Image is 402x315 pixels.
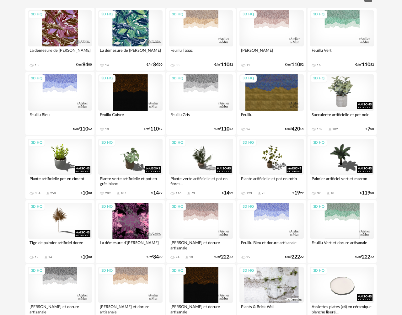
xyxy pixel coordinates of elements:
[73,127,92,131] div: €/m² 52
[367,127,370,131] span: 7
[169,11,186,19] div: 3D HQ
[153,63,159,67] span: 84
[98,46,163,59] div: La démesure de [PERSON_NAME]
[257,191,262,196] span: Download icon
[239,175,304,187] div: Plante artificielle et pot en rotin
[308,72,377,135] a: 3D HQ Succulente artificielle et pot noir 139 Download icon 102 €700
[99,203,115,211] div: 3D HQ
[105,63,109,67] div: 14
[28,46,92,59] div: La démesure de [PERSON_NAME]
[285,127,304,131] div: €/m² 14
[25,8,95,71] a: 3D HQ La démesure de [PERSON_NAME] 10 €/m²8400
[153,255,159,259] span: 84
[310,267,327,275] div: 3D HQ
[153,191,159,195] span: 14
[317,191,321,195] div: 32
[169,46,233,59] div: Feuillu Tabac
[246,255,250,259] div: 25
[221,255,229,259] span: 222
[310,139,327,147] div: 3D HQ
[237,136,306,199] a: 3D HQ Plante artificielle et pot en rotin 123 Download icon 73 €1999
[332,127,338,131] div: 102
[105,127,109,131] div: 10
[310,203,327,211] div: 3D HQ
[246,127,250,131] div: 26
[99,267,115,275] div: 3D HQ
[237,72,306,135] a: 3D HQ Feuillu 26 €/m²42014
[98,175,163,187] div: Plante verte artificielle et pot en grès blanc
[362,255,370,259] span: 222
[310,11,327,19] div: 3D HQ
[76,63,92,67] div: €/m² 00
[46,191,50,196] span: Download icon
[150,127,159,131] span: 110
[292,63,300,67] span: 110
[221,127,229,131] span: 110
[240,267,257,275] div: 3D HQ
[144,127,163,131] div: €/m² 52
[326,191,330,196] span: Download icon
[81,191,92,195] div: € 00
[239,239,304,251] div: Feuillu Bleu et dorure artisanale
[246,63,250,67] div: 11
[166,200,236,263] a: 3D HQ [PERSON_NAME] et dorure artisanale 24 Download icon 10 €/m²22222
[28,267,45,275] div: 3D HQ
[360,191,374,195] div: € 00
[105,191,111,195] div: 289
[308,200,377,263] a: 3D HQ Feuillu Vert et dorure artisanale €/m²22222
[330,191,334,195] div: 18
[96,200,165,263] a: 3D HQ La démesure d'[PERSON_NAME] €/m²8400
[221,63,229,67] span: 110
[25,200,95,263] a: 3D HQ Tige de palmier artificiel dorée 19 Download icon 14 €1000
[35,63,39,67] div: 10
[96,136,165,199] a: 3D HQ Plante verte artificielle et pot en grès blanc 289 Download icon 187 €1499
[98,111,163,123] div: Feuillu Cuivré
[292,191,304,195] div: € 99
[28,203,45,211] div: 3D HQ
[35,255,39,259] div: 19
[99,11,115,19] div: 3D HQ
[362,191,370,195] span: 119
[28,11,45,19] div: 3D HQ
[222,191,233,195] div: € 99
[80,127,88,131] span: 110
[310,239,374,251] div: Feuillu Vert et dorure artisanale
[99,75,115,83] div: 3D HQ
[237,200,306,263] a: 3D HQ Feuillu Bleu et dorure artisanale 25 €/m²22222
[308,136,377,199] a: 3D HQ Palmier artificiel vert et marron 32 Download icon 18 €11900
[362,63,370,67] span: 110
[151,191,163,195] div: € 99
[214,127,233,131] div: €/m² 52
[169,139,186,147] div: 3D HQ
[189,255,193,259] div: 10
[44,255,48,260] span: Download icon
[169,111,233,123] div: Feuillu Gris
[191,191,195,195] div: 73
[28,175,92,187] div: Plante artificielle pot en ciment
[35,191,40,195] div: 384
[185,255,189,260] span: Download icon
[224,191,229,195] span: 14
[166,8,236,71] a: 3D HQ Feuillu Tabac 30 €/m²11052
[240,139,257,147] div: 3D HQ
[96,72,165,135] a: 3D HQ Feuillu Cuivré 10 €/m²11052
[355,255,374,259] div: €/m² 22
[294,191,300,195] span: 19
[237,8,306,71] a: 3D HQ [PERSON_NAME] 11 €/m²11052
[25,136,95,199] a: 3D HQ Plante artificielle pot en ciment 384 Download icon 258 €1000
[239,46,304,59] div: [PERSON_NAME]
[355,63,374,67] div: €/m² 52
[239,111,304,123] div: Feuillu
[28,139,45,147] div: 3D HQ
[83,191,88,195] span: 10
[240,203,257,211] div: 3D HQ
[121,191,126,195] div: 187
[292,127,300,131] span: 420
[28,239,92,251] div: Tige de palmier artificiel dorée
[176,255,180,259] div: 24
[214,255,233,259] div: €/m² 22
[96,8,165,71] a: 3D HQ La démesure de [PERSON_NAME] 14 €/m²8400
[240,75,257,83] div: 3D HQ
[25,72,95,135] a: 3D HQ Feuillu Bleu €/m²11052
[147,255,163,259] div: €/m² 00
